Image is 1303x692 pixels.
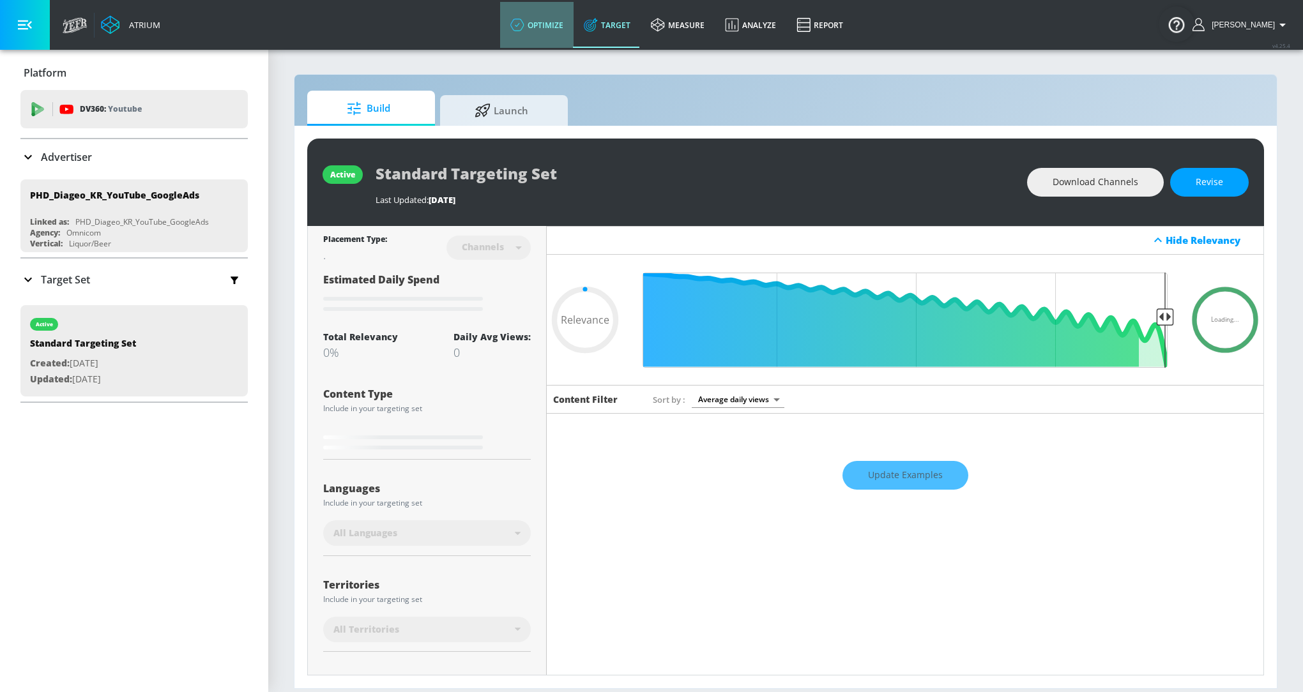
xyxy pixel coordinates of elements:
[323,580,531,590] div: Territories
[320,93,417,124] span: Build
[75,216,209,227] div: PHD_Diageo_KR_YouTube_GoogleAds
[1196,174,1223,190] span: Revise
[323,405,531,412] div: Include in your targeting set
[41,150,92,164] p: Advertiser
[20,305,248,396] div: activeStandard Targeting SetCreated:[DATE]Updated:[DATE]
[24,66,66,80] p: Platform
[20,259,248,301] div: Target Set
[1053,174,1138,190] span: Download Channels
[323,389,531,399] div: Content Type
[30,238,63,249] div: Vertical:
[333,527,397,539] span: All Languages
[323,499,531,507] div: Include in your targeting set
[1159,6,1194,42] button: Open Resource Center
[692,391,784,408] div: Average daily views
[453,95,550,126] span: Launch
[20,179,248,252] div: PHD_Diageo_KR_YouTube_GoogleAdsLinked as:PHD_Diageo_KR_YouTube_GoogleAdsAgency:OmnicomVertical:Li...
[561,315,609,325] span: Relevance
[323,273,531,315] div: Estimated Daily Spend
[1272,42,1290,49] span: v 4.25.4
[636,273,1174,368] input: Final Threshold
[20,139,248,175] div: Advertiser
[20,55,248,91] div: Platform
[376,194,1014,206] div: Last Updated:
[124,19,160,31] div: Atrium
[547,226,1263,255] div: Hide Relevancy
[574,2,641,48] a: Target
[330,169,355,180] div: active
[30,356,136,372] p: [DATE]
[30,372,136,387] p: [DATE]
[455,241,510,252] div: Channels
[323,234,387,247] div: Placement Type:
[1027,168,1164,197] button: Download Channels
[30,189,199,201] div: PHD_Diageo_KR_YouTube_GoogleAds
[80,102,142,116] p: DV360:
[453,345,531,360] div: 0
[101,15,160,34] a: Atrium
[323,345,398,360] div: 0%
[333,623,399,636] span: All Territories
[641,2,715,48] a: measure
[786,2,853,48] a: Report
[30,337,136,356] div: Standard Targeting Set
[323,273,439,287] span: Estimated Daily Spend
[1207,20,1275,29] span: login as: veronica.hernandez@zefr.com
[453,331,531,343] div: Daily Avg Views:
[30,227,60,238] div: Agency:
[69,238,111,249] div: Liquor/Beer
[323,331,398,343] div: Total Relevancy
[323,520,531,546] div: All Languages
[1193,17,1290,33] button: [PERSON_NAME]
[715,2,786,48] a: Analyze
[108,102,142,116] p: Youtube
[1166,234,1256,246] div: Hide Relevancy
[30,216,69,227] div: Linked as:
[30,373,72,385] span: Updated:
[41,273,90,287] p: Target Set
[323,617,531,642] div: All Territories
[553,393,618,405] h6: Content Filter
[653,394,685,405] span: Sort by
[36,321,53,327] div: active
[500,2,574,48] a: optimize
[66,227,101,238] div: Omnicom
[323,483,531,493] div: Languages
[1211,317,1239,323] span: Loading...
[1170,168,1249,197] button: Revise
[323,596,531,603] div: Include in your targeting set
[20,90,248,128] div: DV360: Youtube
[429,194,455,206] span: [DATE]
[30,357,70,369] span: Created:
